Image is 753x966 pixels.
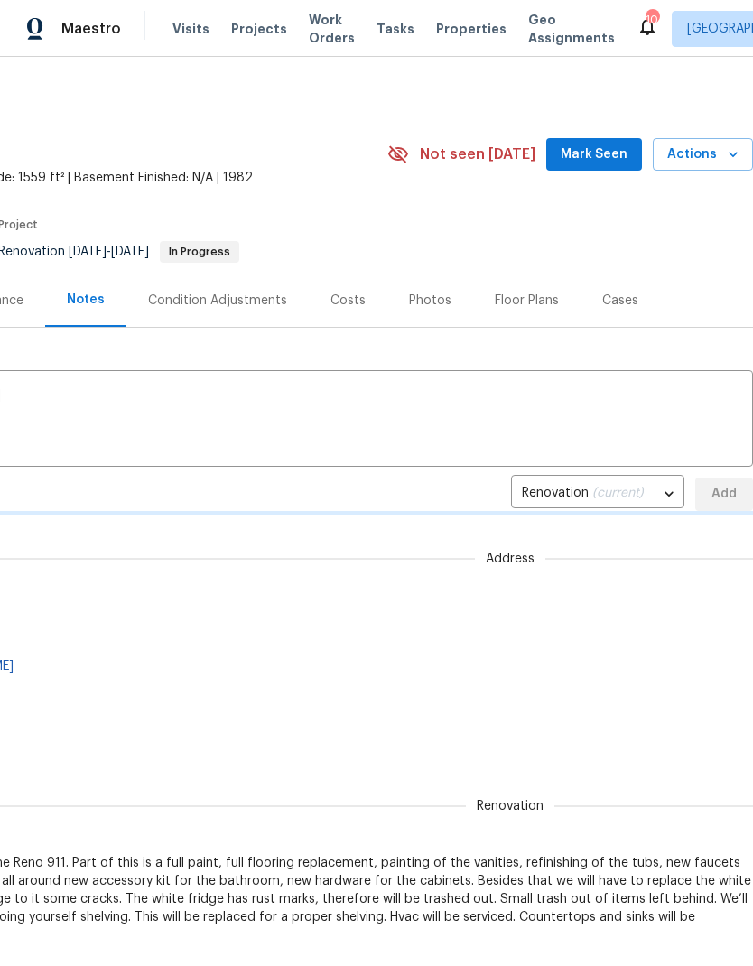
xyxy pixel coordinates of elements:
[69,246,107,258] span: [DATE]
[61,20,121,38] span: Maestro
[111,246,149,258] span: [DATE]
[546,138,642,172] button: Mark Seen
[172,20,209,38] span: Visits
[409,292,451,310] div: Photos
[653,138,753,172] button: Actions
[475,550,545,568] span: Address
[231,20,287,38] span: Projects
[436,20,507,38] span: Properties
[162,246,237,257] span: In Progress
[420,145,535,163] span: Not seen [DATE]
[330,292,366,310] div: Costs
[667,144,739,166] span: Actions
[511,472,684,516] div: Renovation (current)
[495,292,559,310] div: Floor Plans
[466,797,554,815] span: Renovation
[592,487,644,499] span: (current)
[67,291,105,309] div: Notes
[376,23,414,35] span: Tasks
[646,11,658,29] div: 104
[69,246,149,258] span: -
[561,144,627,166] span: Mark Seen
[309,11,355,47] span: Work Orders
[148,292,287,310] div: Condition Adjustments
[528,11,615,47] span: Geo Assignments
[602,292,638,310] div: Cases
